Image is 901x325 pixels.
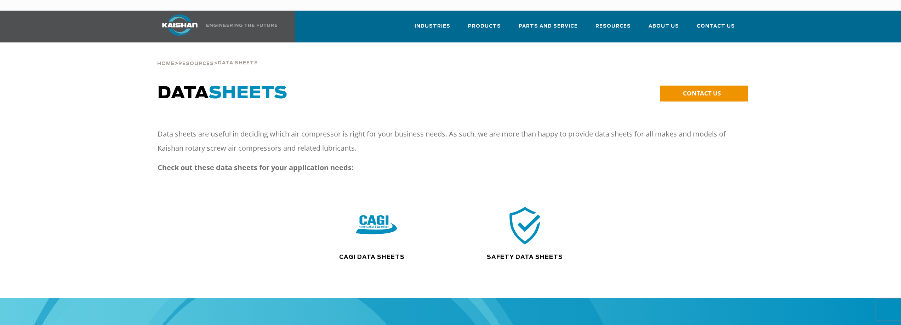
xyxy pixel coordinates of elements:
[158,163,354,172] strong: Check out these data sheets for your application needs:
[683,89,721,97] span: CONTACT US
[415,17,450,41] a: Industries
[302,205,451,246] div: CAGI
[519,17,578,41] a: Parts and Service
[153,14,206,36] img: kaishan logo
[209,85,287,102] span: SHEETS
[158,85,287,102] span: DATA
[415,22,450,30] span: Industries
[339,254,405,260] a: CAGI Data Sheets
[206,24,277,27] img: Engineering the future
[456,205,593,246] div: safety icon
[356,205,397,246] img: CAGI
[218,61,258,65] span: Data Sheets
[697,17,735,41] a: Contact Us
[178,60,214,66] a: Resources
[468,17,501,41] a: Products
[153,11,279,42] a: Kaishan USA
[157,60,175,66] a: Home
[595,17,631,41] a: Resources
[660,86,748,101] a: CONTACT US
[178,62,214,66] span: Resources
[487,254,563,260] a: Safety Data Sheets
[697,22,735,30] span: Contact Us
[649,17,679,41] a: About Us
[504,205,546,246] img: safety icon
[519,22,578,30] span: Parts and Service
[468,22,501,30] span: Products
[157,42,258,69] div: > >
[157,62,175,66] span: Home
[649,22,679,30] span: About Us
[158,127,731,155] p: Data sheets are useful in deciding which air compressor is right for your business needs. As such...
[595,22,631,30] span: Resources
